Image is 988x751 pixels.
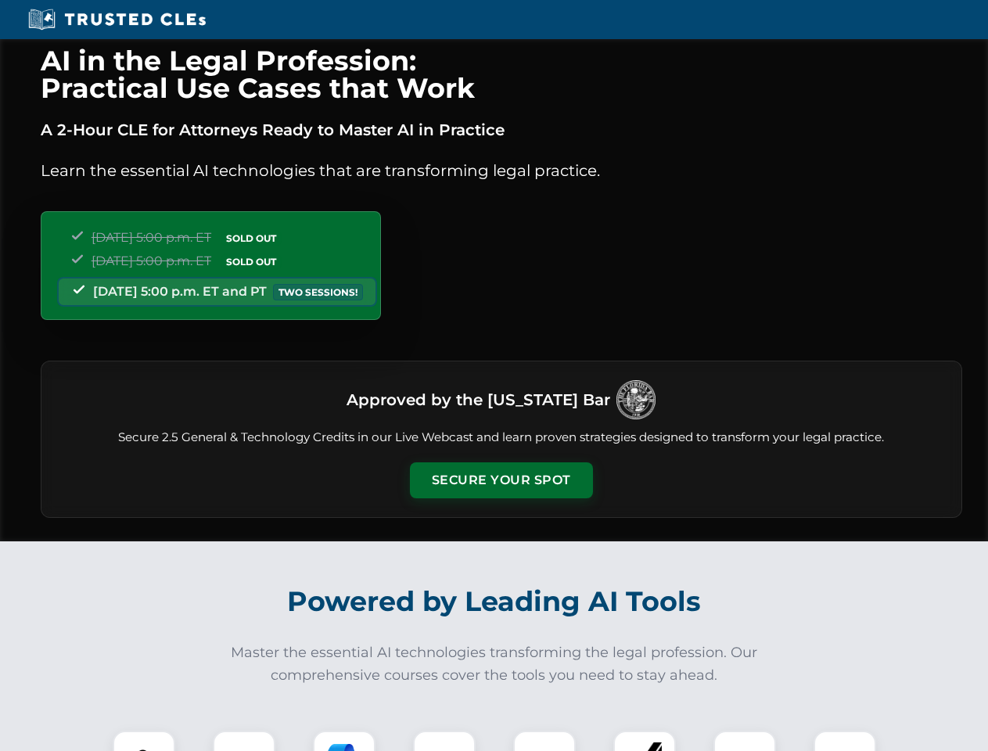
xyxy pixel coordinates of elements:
p: Learn the essential AI technologies that are transforming legal practice. [41,158,962,183]
img: Logo [616,380,656,419]
p: Master the essential AI technologies transforming the legal profession. Our comprehensive courses... [221,641,768,687]
span: SOLD OUT [221,230,282,246]
span: [DATE] 5:00 p.m. ET [92,253,211,268]
p: A 2-Hour CLE for Attorneys Ready to Master AI in Practice [41,117,962,142]
span: [DATE] 5:00 p.m. ET [92,230,211,245]
span: SOLD OUT [221,253,282,270]
h3: Approved by the [US_STATE] Bar [347,386,610,414]
p: Secure 2.5 General & Technology Credits in our Live Webcast and learn proven strategies designed ... [60,429,943,447]
h2: Powered by Leading AI Tools [61,574,928,629]
h1: AI in the Legal Profession: Practical Use Cases that Work [41,47,962,102]
button: Secure Your Spot [410,462,593,498]
img: Trusted CLEs [23,8,210,31]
